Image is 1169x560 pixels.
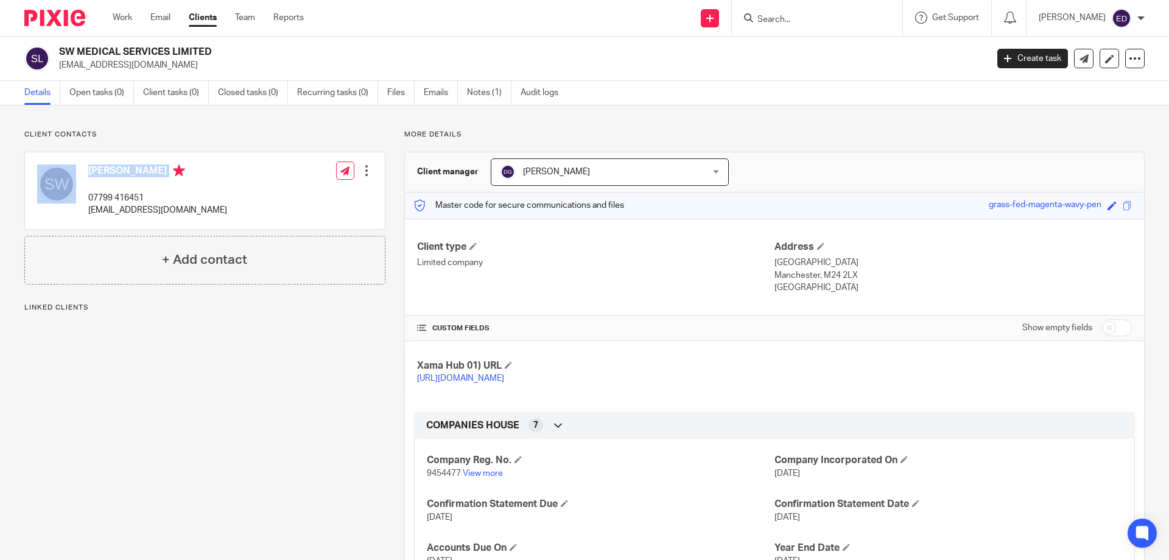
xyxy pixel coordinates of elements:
a: [URL][DOMAIN_NAME] [417,374,504,383]
div: grass-fed-magenta-wavy-pen [989,199,1101,213]
p: Master code for secure communications and files [414,199,624,211]
span: COMPANIES HOUSE [426,419,519,432]
a: Closed tasks (0) [218,81,288,105]
a: Create task [997,49,1068,68]
span: [DATE] [774,513,800,522]
h4: Confirmation Statement Due [427,498,774,511]
p: Client contacts [24,130,385,140]
p: [PERSON_NAME] [1039,12,1106,24]
h4: Year End Date [774,542,1122,555]
a: Details [24,81,60,105]
h4: Address [774,241,1132,253]
p: [GEOGRAPHIC_DATA] [774,257,1132,269]
a: Email [150,12,170,24]
p: Linked clients [24,303,385,313]
h4: Confirmation Statement Date [774,498,1122,511]
label: Show empty fields [1022,322,1092,334]
a: Files [387,81,415,105]
a: Audit logs [521,81,567,105]
span: [DATE] [427,513,452,522]
h4: + Add contact [162,250,247,269]
a: View more [463,469,503,478]
h4: Accounts Due On [427,542,774,555]
h4: Client type [417,241,774,253]
h2: SW MEDICAL SERVICES LIMITED [59,46,795,58]
span: 7 [533,419,538,431]
img: svg%3E [1112,9,1131,28]
a: Team [235,12,255,24]
a: Notes (1) [467,81,511,105]
p: [GEOGRAPHIC_DATA] [774,282,1132,294]
p: [EMAIL_ADDRESS][DOMAIN_NAME] [88,204,227,216]
p: Manchester, M24 2LX [774,269,1132,282]
a: Recurring tasks (0) [297,81,378,105]
a: Work [113,12,132,24]
p: Limited company [417,257,774,269]
a: Client tasks (0) [143,81,209,105]
h4: Company Incorporated On [774,454,1122,467]
span: [PERSON_NAME] [523,168,590,176]
img: svg%3E [500,165,515,179]
p: More details [404,130,1145,140]
img: svg%3E [24,46,50,71]
p: [EMAIL_ADDRESS][DOMAIN_NAME] [59,59,979,71]
p: 07799 416451 [88,192,227,204]
span: Get Support [932,13,979,22]
a: Emails [424,81,458,105]
img: Pixie [24,10,85,26]
h3: Client manager [417,166,479,178]
span: 9454477 [427,469,461,478]
a: Reports [273,12,304,24]
i: Primary [173,165,185,177]
span: [DATE] [774,469,800,478]
h4: Company Reg. No. [427,454,774,467]
h4: Xama Hub 01) URL [417,360,774,372]
a: Open tasks (0) [69,81,134,105]
a: Clients [189,12,217,24]
h4: [PERSON_NAME] [88,165,227,180]
img: svg%3E [37,165,76,204]
h4: CUSTOM FIELDS [417,324,774,333]
input: Search [756,15,866,26]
